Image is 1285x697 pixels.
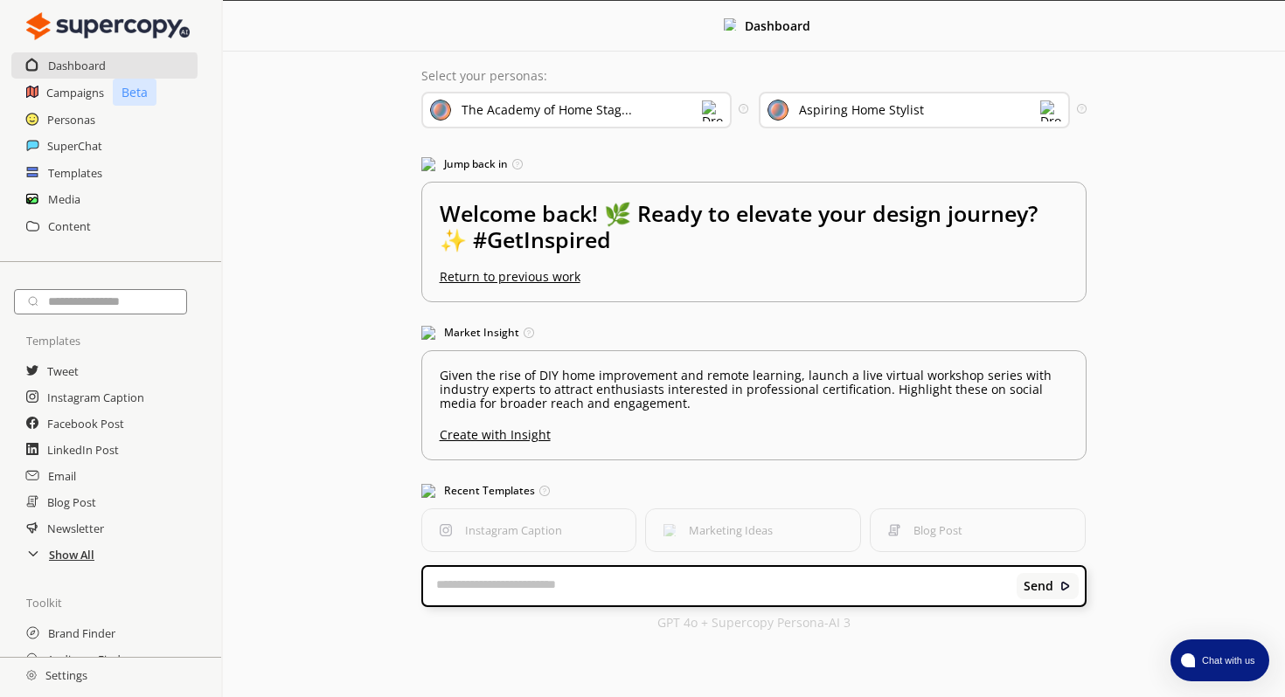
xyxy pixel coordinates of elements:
[739,104,748,114] img: Tooltip Icon
[440,419,1069,442] u: Create with Insight
[724,18,736,31] img: Close
[48,186,80,212] a: Media
[768,100,788,121] img: Audience Icon
[47,384,144,411] a: Instagram Caption
[421,484,435,498] img: Popular Templates
[47,107,95,133] a: Personas
[421,508,637,552] button: Instagram CaptionInstagram Caption
[48,160,102,186] a: Templates
[1040,100,1061,121] img: Dropdown Icon
[46,79,104,106] a: Campaigns
[888,524,900,536] img: Blog Post
[512,159,523,169] img: Tooltip Icon
[1024,579,1053,593] b: Send
[440,524,452,536] img: Instagram Caption
[48,463,76,489] a: Email
[430,100,451,121] img: Brand Icon
[47,437,119,463] a: LinkedIn Post
[47,133,102,159] a: SuperChat
[645,508,861,552] button: Marketing IdeasMarketing Ideas
[663,524,676,536] img: Marketing Ideas
[421,151,1087,177] h3: Jump back in
[1195,653,1259,667] span: Chat with us
[1077,104,1087,114] img: Tooltip Icon
[48,620,115,646] a: Brand Finder
[1059,580,1072,592] img: Close
[539,486,550,496] img: Tooltip Icon
[113,79,156,106] p: Beta
[48,52,106,79] a: Dashboard
[47,411,124,437] a: Facebook Post
[49,542,94,568] a: Show All
[47,489,96,515] a: Blog Post
[421,478,1087,504] h3: Recent Templates
[421,69,1087,83] p: Select your personas:
[48,213,91,239] a: Content
[524,328,534,338] img: Tooltip Icon
[702,100,723,121] img: Dropdown Icon
[440,200,1069,270] h2: Welcome back! 🌿 Ready to elevate your design journey? ✨ #GetInspired
[440,369,1069,411] p: Given the rise of DIY home improvement and remote learning, launch a live virtual workshop series...
[47,646,131,673] a: Audience Finder
[47,515,104,542] a: Newsletter
[421,326,435,340] img: Market Insight
[47,358,79,384] a: Tweet
[870,508,1086,552] button: Blog PostBlog Post
[440,268,580,285] u: Return to previous work
[745,17,810,34] b: Dashboard
[1170,639,1269,681] button: atlas-launcher
[421,157,435,171] img: Jump Back In
[657,616,851,630] p: GPT 4o + Supercopy Persona-AI 3
[421,320,1087,346] h3: Market Insight
[462,103,632,117] div: The Academy of Home Stag...
[799,103,924,117] div: Aspiring Home Stylist
[26,9,190,44] img: Close
[26,670,37,680] img: Close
